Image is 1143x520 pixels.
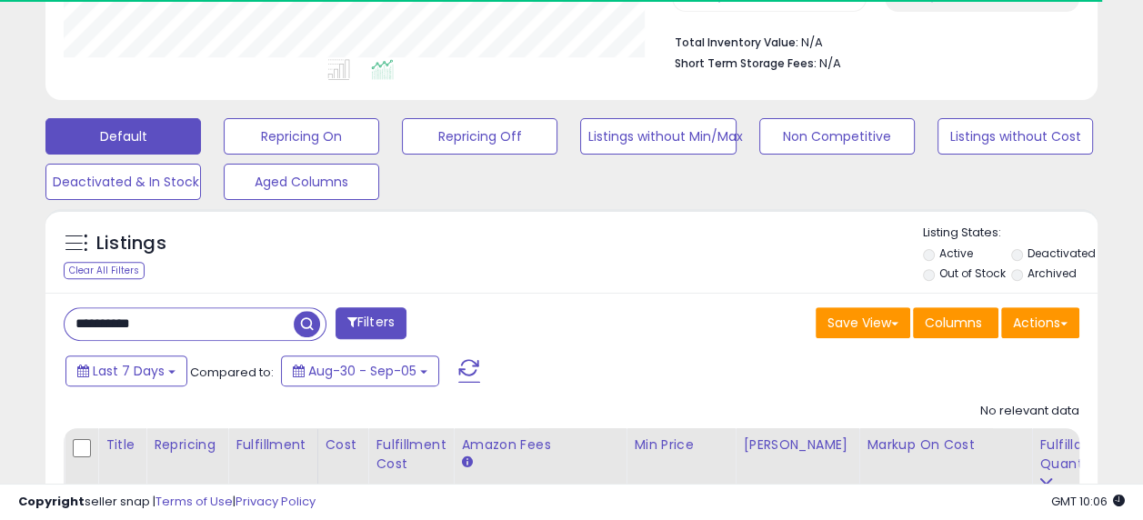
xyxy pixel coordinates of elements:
[236,435,309,455] div: Fulfillment
[743,435,851,455] div: [PERSON_NAME]
[224,118,379,155] button: Repricing On
[859,428,1032,501] th: The percentage added to the cost of goods (COGS) that forms the calculator for Min & Max prices.
[939,245,973,261] label: Active
[224,164,379,200] button: Aged Columns
[155,493,233,510] a: Terms of Use
[402,118,557,155] button: Repricing Off
[1039,435,1102,474] div: Fulfillable Quantity
[64,262,145,279] div: Clear All Filters
[939,265,1006,281] label: Out of Stock
[336,307,406,339] button: Filters
[1028,245,1096,261] label: Deactivated
[1051,493,1125,510] span: 2025-09-13 10:06 GMT
[376,435,446,474] div: Fulfillment Cost
[461,435,618,455] div: Amazon Fees
[154,435,220,455] div: Repricing
[759,118,915,155] button: Non Competitive
[913,307,998,338] button: Columns
[45,164,201,200] button: Deactivated & In Stock
[925,314,982,332] span: Columns
[580,118,736,155] button: Listings without Min/Max
[190,364,274,381] span: Compared to:
[1001,307,1079,338] button: Actions
[96,231,166,256] h5: Listings
[634,435,727,455] div: Min Price
[326,435,361,455] div: Cost
[105,435,138,455] div: Title
[980,403,1079,420] div: No relevant data
[45,118,201,155] button: Default
[1028,265,1077,281] label: Archived
[281,355,439,386] button: Aug-30 - Sep-05
[65,355,187,386] button: Last 7 Days
[308,362,416,380] span: Aug-30 - Sep-05
[236,493,316,510] a: Privacy Policy
[93,362,165,380] span: Last 7 Days
[937,118,1093,155] button: Listings without Cost
[18,494,316,511] div: seller snap | |
[867,435,1024,455] div: Markup on Cost
[461,455,472,471] small: Amazon Fees.
[18,493,85,510] strong: Copyright
[923,225,1098,242] p: Listing States:
[816,307,910,338] button: Save View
